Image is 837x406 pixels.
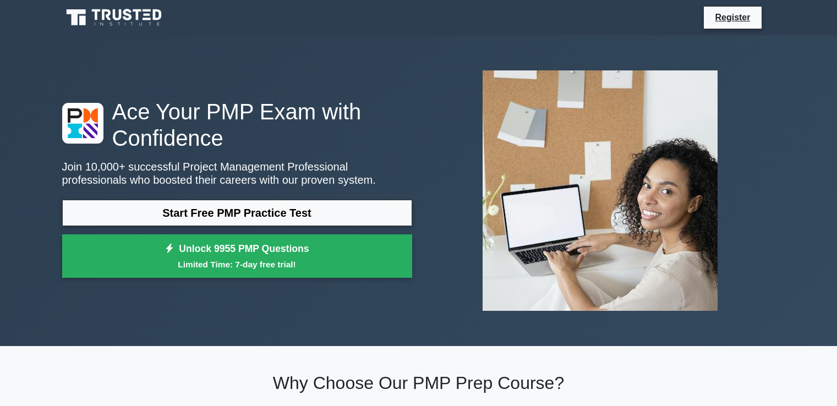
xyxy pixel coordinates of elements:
[62,234,412,278] a: Unlock 9955 PMP QuestionsLimited Time: 7-day free trial!
[62,160,412,186] p: Join 10,000+ successful Project Management Professional professionals who boosted their careers w...
[76,258,398,271] small: Limited Time: 7-day free trial!
[708,10,757,24] a: Register
[62,98,412,151] h1: Ace Your PMP Exam with Confidence
[62,200,412,226] a: Start Free PMP Practice Test
[62,372,775,393] h2: Why Choose Our PMP Prep Course?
